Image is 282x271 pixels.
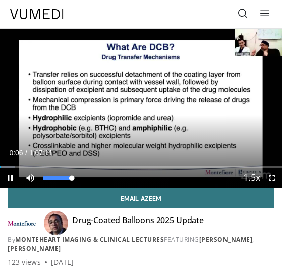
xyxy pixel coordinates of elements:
[9,149,23,157] span: 0:06
[10,9,64,19] img: VuMedi Logo
[8,244,61,253] a: [PERSON_NAME]
[15,235,164,244] a: MonteHeart Imaging & Clinical Lectures
[43,176,72,180] div: Volume Level
[20,168,40,188] button: Mute
[51,257,74,267] div: [DATE]
[8,235,274,253] div: By FEATURING ,
[44,211,68,235] img: Avatar
[8,188,274,208] a: Email Azeem
[242,168,262,188] button: Playback Rate
[199,235,253,244] a: [PERSON_NAME]
[262,168,282,188] button: Fullscreen
[29,149,53,157] span: 1:07:11
[8,215,36,231] img: MonteHeart Imaging & Clinical Lectures
[25,149,27,157] span: /
[8,257,41,267] span: 123 views
[72,215,204,231] h4: Drug-Coated Balloons 2025 Update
